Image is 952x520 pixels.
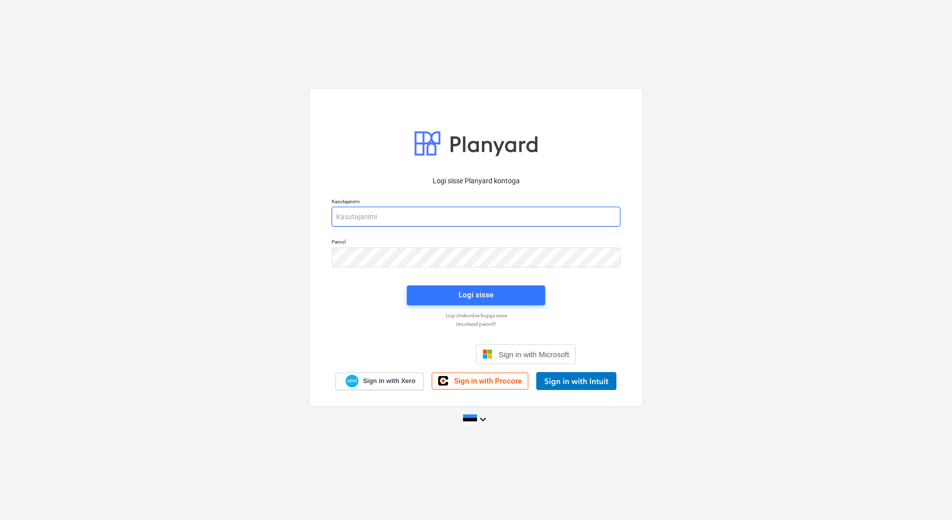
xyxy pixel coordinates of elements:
p: Logi sisse Planyard kontoga [332,176,620,186]
img: Xero logo [346,375,358,388]
a: Sign in with Xero [336,373,424,390]
button: Logi sisse [407,285,545,305]
iframe: Sign in with Google Button [371,343,473,365]
a: Logi ühekordse lingiga sisse [327,312,625,319]
span: Sign in with Procore [454,377,522,386]
p: Parool [332,239,620,247]
i: keyboard_arrow_down [477,413,489,425]
div: Logi sisse [459,288,493,301]
p: Kasutajanimi [332,198,620,207]
span: Sign in with Xero [363,377,415,386]
input: Kasutajanimi [332,207,620,227]
a: Sign in with Procore [432,373,528,390]
img: Microsoft logo [482,349,492,359]
span: Sign in with Microsoft [498,350,569,359]
a: Unustasid parooli? [327,321,625,327]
